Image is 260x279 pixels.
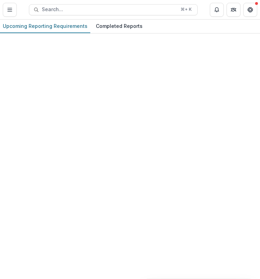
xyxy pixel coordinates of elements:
span: Search... [42,7,176,13]
button: Search... [29,4,198,15]
button: Notifications [210,3,224,17]
button: Toggle Menu [3,3,17,17]
button: Get Help [243,3,257,17]
a: Completed Reports [93,20,145,33]
div: Completed Reports [93,21,145,31]
div: ⌘ + K [179,6,193,13]
button: Partners [227,3,240,17]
